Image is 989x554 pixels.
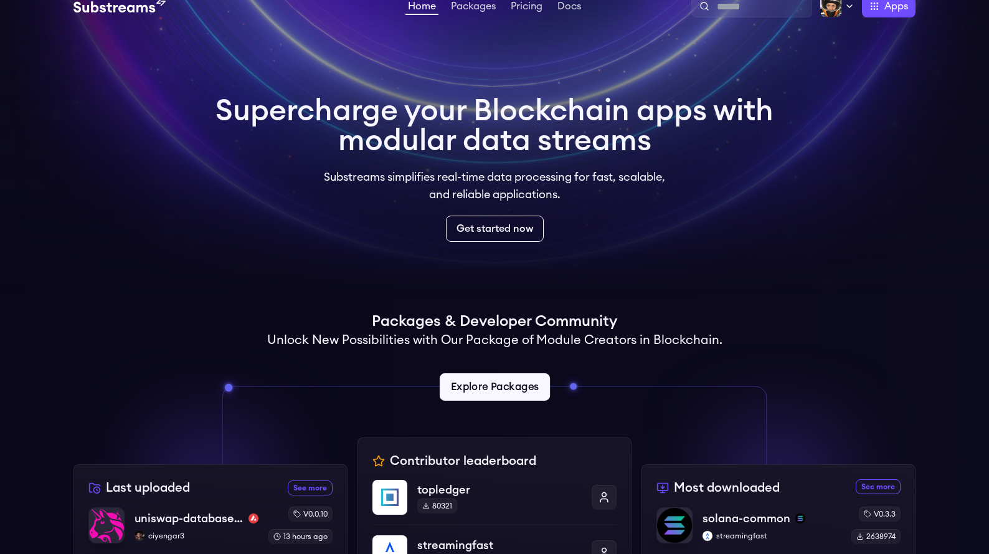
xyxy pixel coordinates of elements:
[372,480,617,525] a: topledgertopledger80321
[859,507,901,522] div: v0.3.3
[135,531,144,541] img: ciyengar3
[288,480,333,495] a: See more recently uploaded packages
[372,480,407,515] img: topledger
[703,510,790,527] p: solana-common
[446,216,544,242] a: Get started now
[508,1,545,14] a: Pricing
[703,531,712,541] img: streamingfast
[439,373,549,401] a: Explore Packages
[268,529,333,544] div: 13 hours ago
[851,529,901,544] div: 2638974
[88,507,333,554] a: uniswap-database-changes-avalancheuniswap-database-changes-avalancheavalancheciyengar3ciyengar3v0...
[417,499,457,513] div: 80321
[288,507,333,522] div: v0.0.10
[405,1,438,15] a: Home
[795,513,805,523] img: solana
[417,481,582,499] p: topledger
[856,479,901,494] a: See more most downloaded packages
[703,531,841,541] p: streamingfast
[656,507,901,554] a: solana-commonsolana-commonsolanastreamingfaststreamingfastv0.3.32638974
[89,508,124,543] img: uniswap-database-changes-avalanche
[135,531,258,541] p: ciyengar3
[267,332,722,349] h2: Unlock New Possibilities with Our Package of Module Creators in Blockchain.
[315,168,674,203] p: Substreams simplifies real-time data processing for fast, scalable, and reliable applications.
[417,537,582,554] p: streamingfast
[657,508,692,543] img: solana-common
[372,312,617,332] h1: Packages & Developer Community
[135,510,244,527] p: uniswap-database-changes-avalanche
[555,1,584,14] a: Docs
[215,96,774,156] h1: Supercharge your Blockchain apps with modular data streams
[448,1,498,14] a: Packages
[248,513,258,523] img: avalanche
